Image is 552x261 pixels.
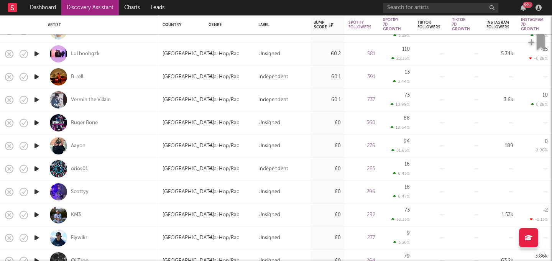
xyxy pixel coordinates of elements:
[404,162,410,167] div: 16
[71,51,100,57] a: Lul boohgzk
[529,56,548,61] div: -0.28 %
[521,5,526,11] button: 99+
[163,118,214,128] div: [GEOGRAPHIC_DATA]
[209,95,240,105] div: Hip-Hop/Rap
[258,164,288,174] div: Independent
[391,148,410,153] div: 51.65 %
[163,95,214,105] div: [GEOGRAPHIC_DATA]
[314,49,341,59] div: 60.2
[348,95,375,105] div: 737
[71,189,89,195] a: Scottyy
[486,49,513,59] div: 5.34k
[258,210,280,220] div: Unsigned
[391,56,410,61] div: 23.35 %
[71,212,81,218] a: KM3
[402,47,410,52] div: 110
[71,74,83,80] div: B-rell
[209,233,240,243] div: Hip-Hop/Rap
[486,20,509,30] div: Instagram Followers
[48,23,151,27] div: Artist
[404,185,410,190] div: 18
[71,143,85,149] a: Aayon
[163,187,214,197] div: [GEOGRAPHIC_DATA]
[521,18,544,31] div: Instagram 7D Growth
[258,23,302,27] div: Label
[486,210,513,220] div: 1.53k
[393,79,410,84] div: 3.44 %
[163,141,214,151] div: [GEOGRAPHIC_DATA]
[393,171,410,176] div: 6.43 %
[383,18,401,31] div: Spotify 7D Growth
[314,233,341,243] div: 60
[163,233,214,243] div: [GEOGRAPHIC_DATA]
[163,210,214,220] div: [GEOGRAPHIC_DATA]
[258,72,288,82] div: Independent
[71,97,111,103] a: Vermin the Villain
[163,23,197,27] div: Country
[348,187,375,197] div: 296
[209,210,240,220] div: Hip-Hop/Rap
[348,20,371,30] div: Spotify Followers
[258,233,280,243] div: Unsigned
[405,70,410,75] div: 13
[542,93,548,98] div: 10
[314,210,341,220] div: 60
[348,49,375,59] div: 581
[71,166,88,172] a: orios01
[314,187,341,197] div: 60
[391,102,410,107] div: 10.99 %
[209,72,240,82] div: Hip-Hop/Rap
[209,118,240,128] div: Hip-Hop/Rap
[393,194,410,199] div: 6.47 %
[258,95,288,105] div: Independent
[258,187,280,197] div: Unsigned
[543,208,548,213] div: -2
[523,2,532,8] div: 99 +
[391,125,410,130] div: 18.64 %
[209,23,247,27] div: Genre
[314,95,341,105] div: 60.1
[417,20,440,30] div: Tiktok Followers
[536,148,548,153] div: 0.00 %
[486,95,513,105] div: 3.6k
[391,217,410,222] div: 33.33 %
[531,102,548,107] div: 0.28 %
[404,93,410,98] div: 73
[393,33,410,38] div: 3.29 %
[407,231,410,236] div: 9
[545,139,548,144] div: 0
[209,141,240,151] div: Hip-Hop/Rap
[530,217,548,222] div: -0.13 %
[348,233,375,243] div: 277
[163,72,214,82] div: [GEOGRAPHIC_DATA]
[314,141,341,151] div: 60
[258,141,280,151] div: Unsigned
[209,187,240,197] div: Hip-Hop/Rap
[71,120,98,126] div: Ruger Bone
[535,254,548,259] div: 3.86k
[404,139,410,144] div: 94
[314,118,341,128] div: 60
[393,240,410,245] div: 3.36 %
[452,18,470,31] div: Tiktok 7D Growth
[258,118,280,128] div: Unsigned
[348,118,375,128] div: 560
[348,141,375,151] div: 276
[71,235,87,241] a: Flywlkr
[383,3,498,13] input: Search for artists
[163,164,214,174] div: [GEOGRAPHIC_DATA]
[163,49,214,59] div: [GEOGRAPHIC_DATA]
[314,72,341,82] div: 60.1
[348,72,375,82] div: 391
[258,49,280,59] div: Unsigned
[404,254,410,259] div: 79
[348,210,375,220] div: 292
[314,20,333,30] div: Jump Score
